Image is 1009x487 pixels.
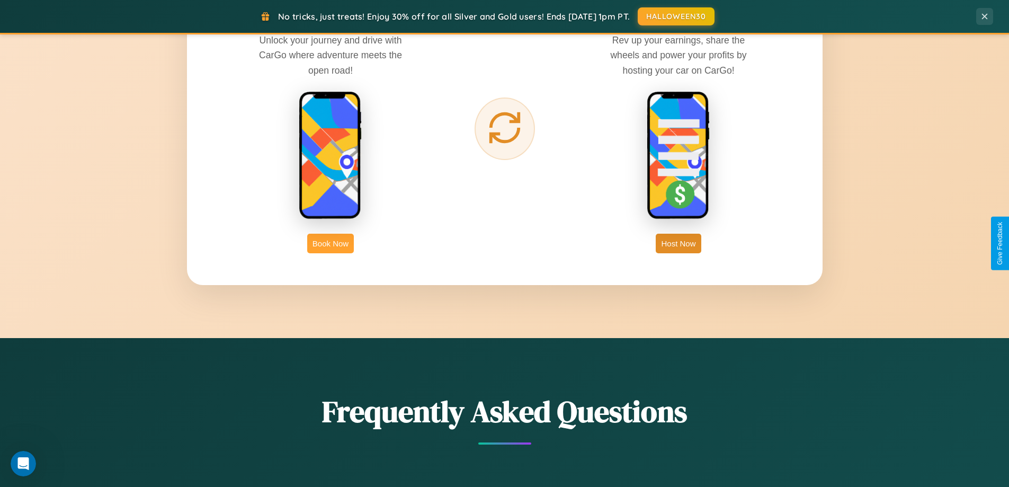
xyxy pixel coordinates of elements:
h2: Frequently Asked Questions [187,391,823,432]
img: rent phone [299,91,362,220]
div: Give Feedback [996,222,1004,265]
button: HALLOWEEN30 [638,7,715,25]
img: host phone [647,91,710,220]
p: Unlock your journey and drive with CarGo where adventure meets the open road! [251,33,410,77]
button: Host Now [656,234,701,253]
span: No tricks, just treats! Enjoy 30% off for all Silver and Gold users! Ends [DATE] 1pm PT. [278,11,630,22]
p: Rev up your earnings, share the wheels and power your profits by hosting your car on CarGo! [599,33,758,77]
button: Book Now [307,234,354,253]
iframe: Intercom live chat [11,451,36,476]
